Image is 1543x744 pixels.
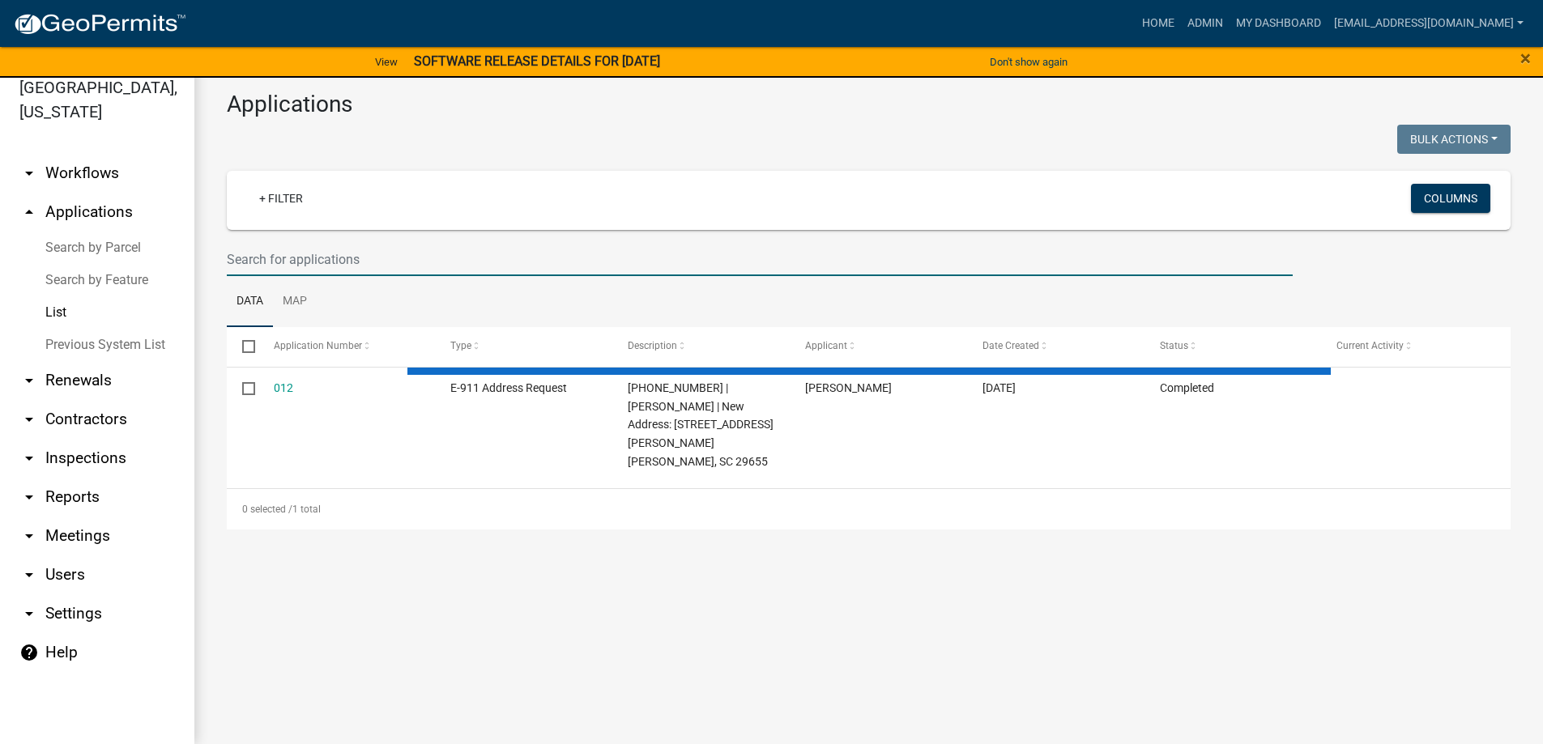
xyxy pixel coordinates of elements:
[369,49,404,75] a: View
[242,504,292,515] span: 0 selected /
[19,643,39,662] i: help
[1160,381,1214,394] span: Completed
[19,410,39,429] i: arrow_drop_down
[1520,49,1531,68] button: Close
[1520,47,1531,70] span: ×
[1136,8,1181,39] a: Home
[1397,125,1511,154] button: Bulk Actions
[805,381,892,394] span: Nikolay Neverenko
[982,340,1039,351] span: Date Created
[19,565,39,585] i: arrow_drop_down
[246,184,316,213] a: + Filter
[273,276,317,328] a: Map
[612,327,790,366] datatable-header-cell: Description
[1411,184,1490,213] button: Columns
[1160,340,1188,351] span: Status
[450,381,567,394] span: E-911 Address Request
[805,340,847,351] span: Applicant
[790,327,967,366] datatable-header-cell: Applicant
[19,202,39,222] i: arrow_drop_up
[1328,8,1530,39] a: [EMAIL_ADDRESS][DOMAIN_NAME]
[19,487,39,507] i: arrow_drop_down
[982,381,1016,394] span: 06/02/2025
[227,327,258,366] datatable-header-cell: Select
[19,604,39,623] i: arrow_drop_down
[274,381,293,394] a: 012
[628,381,774,468] span: 039-00-00-129 | Nikolay Neverenko | New Address: 71 Asa Hall Rd. Iva, SC 29655
[628,340,677,351] span: Description
[1230,8,1328,39] a: My Dashboard
[450,340,471,351] span: Type
[227,243,1293,276] input: Search for applications
[227,276,273,328] a: Data
[967,327,1144,366] datatable-header-cell: Date Created
[19,449,39,468] i: arrow_drop_down
[1144,327,1321,366] datatable-header-cell: Status
[258,327,435,366] datatable-header-cell: Application Number
[1181,8,1230,39] a: Admin
[435,327,612,366] datatable-header-cell: Type
[19,371,39,390] i: arrow_drop_down
[19,526,39,546] i: arrow_drop_down
[227,489,1511,529] div: 1 total
[274,340,362,351] span: Application Number
[19,164,39,183] i: arrow_drop_down
[983,49,1074,75] button: Don't show again
[1336,340,1404,351] span: Current Activity
[227,91,1511,118] h3: Applications
[1321,327,1498,366] datatable-header-cell: Current Activity
[414,53,660,69] strong: SOFTWARE RELEASE DETAILS FOR [DATE]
